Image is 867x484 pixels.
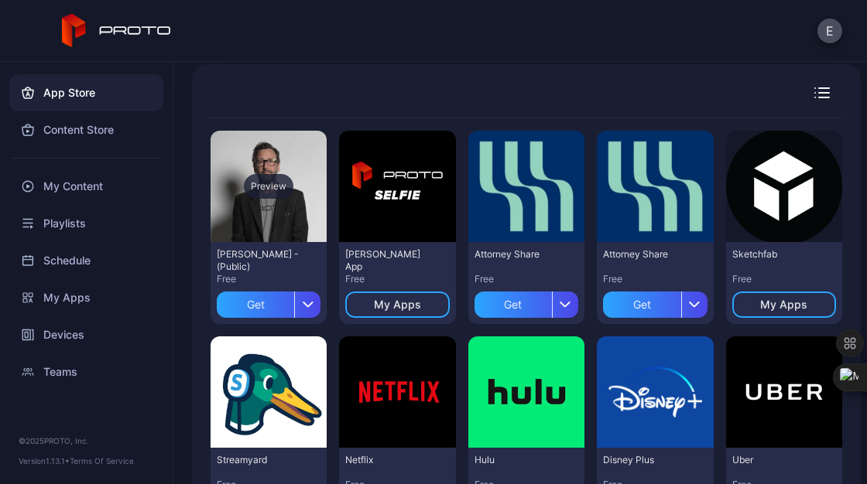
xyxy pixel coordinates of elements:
[732,248,817,261] div: Sketchfab
[345,273,449,285] div: Free
[475,285,578,318] button: Get
[732,454,817,466] div: Uber
[603,454,688,466] div: Disney Plus
[603,273,707,285] div: Free
[760,298,807,311] div: My Apps
[374,298,421,311] div: My Apps
[732,291,836,318] button: My Apps
[217,248,302,273] div: David N Persona - (Public)
[603,291,680,318] div: Get
[9,168,163,205] a: My Content
[345,248,430,273] div: David Selfie App
[9,205,163,242] a: Playlists
[9,279,163,316] a: My Apps
[217,285,320,318] button: Get
[244,174,293,199] div: Preview
[217,454,302,466] div: Streamyard
[603,285,707,318] button: Get
[345,291,449,318] button: My Apps
[475,248,560,261] div: Attorney Share
[217,291,294,318] div: Get
[9,111,163,148] a: Content Store
[345,454,430,466] div: Netflix
[475,454,560,466] div: Hulu
[475,291,552,318] div: Get
[19,435,154,447] div: © 2025 PROTO, Inc.
[817,19,842,43] button: E
[9,353,163,390] a: Teams
[70,456,134,465] a: Terms Of Service
[9,242,163,279] a: Schedule
[475,273,578,285] div: Free
[217,273,320,285] div: Free
[9,74,163,111] a: App Store
[9,316,163,353] a: Devices
[19,456,70,465] span: Version 1.13.1 •
[603,248,688,261] div: Attorney Share
[732,273,836,285] div: Free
